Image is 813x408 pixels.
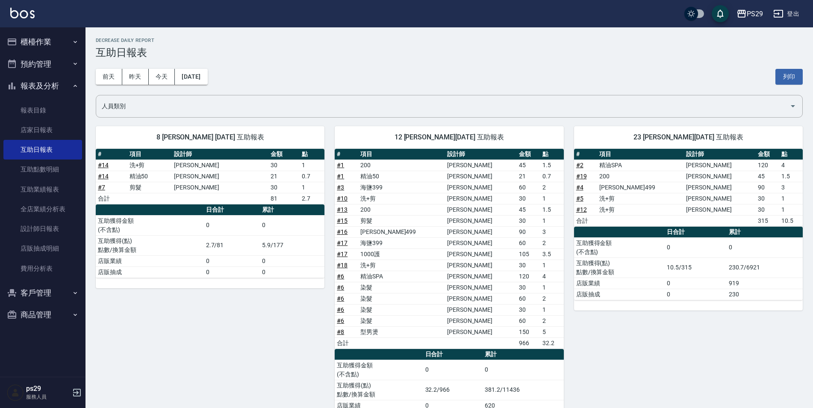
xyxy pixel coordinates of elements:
[684,204,756,215] td: [PERSON_NAME]
[358,204,445,215] td: 200
[779,193,803,204] td: 1
[106,133,314,142] span: 8 [PERSON_NAME] [DATE] 互助報表
[337,251,348,257] a: #17
[300,193,324,204] td: 2.7
[517,304,540,315] td: 30
[3,199,82,219] a: 全店業績分析表
[576,162,583,169] a: #2
[96,149,324,204] table: a dense table
[574,278,665,289] td: 店販業績
[335,149,358,160] th: #
[445,304,517,315] td: [PERSON_NAME]
[779,149,803,160] th: 點
[540,193,564,204] td: 1
[779,204,803,215] td: 1
[770,6,803,22] button: 登出
[358,293,445,304] td: 染髮
[733,5,766,23] button: PS29
[3,140,82,160] a: 互助日報表
[98,184,105,191] a: #7
[172,171,268,182] td: [PERSON_NAME]
[96,38,803,43] h2: Decrease Daily Report
[337,306,344,313] a: #6
[712,5,729,22] button: save
[127,149,172,160] th: 項目
[268,171,300,182] td: 21
[3,31,82,53] button: 櫃檯作業
[445,271,517,282] td: [PERSON_NAME]
[445,248,517,260] td: [PERSON_NAME]
[268,160,300,171] td: 30
[358,282,445,293] td: 染髮
[337,328,344,335] a: #8
[268,193,300,204] td: 81
[756,204,779,215] td: 30
[96,149,127,160] th: #
[574,257,665,278] td: 互助獲得(點) 點數/換算金額
[517,204,540,215] td: 45
[260,266,324,278] td: 0
[540,248,564,260] td: 3.5
[727,257,803,278] td: 230.7/6921
[26,384,70,393] h5: ps29
[445,260,517,271] td: [PERSON_NAME]
[517,215,540,226] td: 30
[204,235,260,255] td: 2.7/81
[335,380,423,400] td: 互助獲得(點) 點數/換算金額
[3,239,82,258] a: 店販抽成明細
[358,237,445,248] td: 海鹽399
[96,235,204,255] td: 互助獲得(點) 點數/換算金額
[517,282,540,293] td: 30
[3,101,82,120] a: 報表目錄
[517,237,540,248] td: 60
[445,293,517,304] td: [PERSON_NAME]
[337,217,348,224] a: #15
[423,380,483,400] td: 32.2/966
[3,259,82,278] a: 費用分析表
[779,215,803,226] td: 10.5
[540,171,564,182] td: 0.7
[517,193,540,204] td: 30
[445,215,517,226] td: [PERSON_NAME]
[574,149,803,227] table: a dense table
[337,273,344,280] a: #6
[574,237,665,257] td: 互助獲得金額 (不含點)
[96,193,127,204] td: 合計
[483,380,563,400] td: 381.2/11436
[540,304,564,315] td: 1
[260,215,324,235] td: 0
[96,69,122,85] button: 前天
[517,293,540,304] td: 60
[517,248,540,260] td: 105
[445,326,517,337] td: [PERSON_NAME]
[337,262,348,269] a: #18
[540,271,564,282] td: 4
[204,204,260,216] th: 日合計
[517,226,540,237] td: 90
[574,289,665,300] td: 店販抽成
[756,182,779,193] td: 90
[335,149,563,349] table: a dense table
[204,266,260,278] td: 0
[747,9,763,19] div: PS29
[597,160,684,171] td: 精油SPA
[597,149,684,160] th: 項目
[172,182,268,193] td: [PERSON_NAME]
[358,315,445,326] td: 染髮
[127,160,172,171] td: 洗+剪
[358,160,445,171] td: 200
[3,53,82,75] button: 預約管理
[540,237,564,248] td: 2
[204,255,260,266] td: 0
[756,160,779,171] td: 120
[10,8,35,18] img: Logo
[172,160,268,171] td: [PERSON_NAME]
[540,282,564,293] td: 1
[268,149,300,160] th: 金額
[665,257,726,278] td: 10.5/315
[517,149,540,160] th: 金額
[517,171,540,182] td: 21
[727,227,803,238] th: 累計
[756,171,779,182] td: 45
[337,195,348,202] a: #10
